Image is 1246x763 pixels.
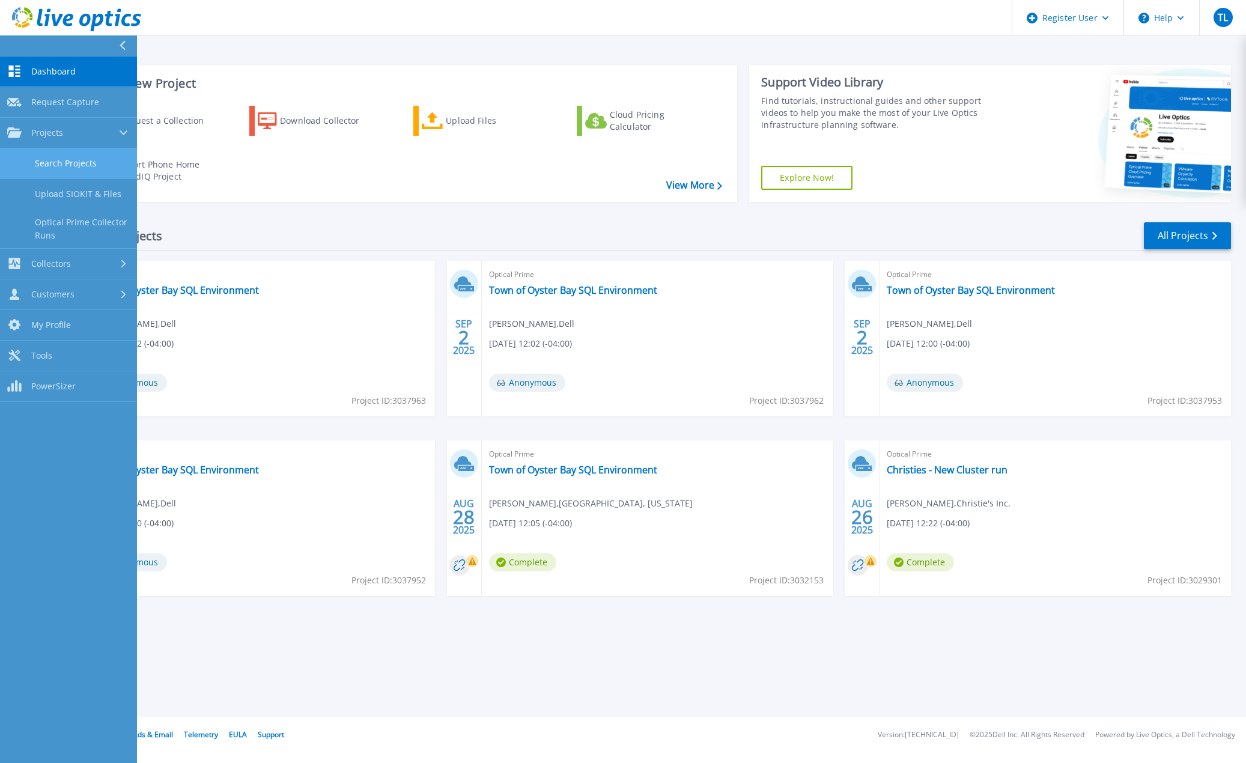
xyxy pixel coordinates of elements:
[887,517,970,530] span: [DATE] 12:22 (-04:00)
[1218,13,1228,22] span: TL
[887,337,970,350] span: [DATE] 12:00 (-04:00)
[887,448,1224,461] span: Optical Prime
[610,109,706,133] div: Cloud Pricing Calculator
[280,109,376,133] div: Download Collector
[452,495,475,539] div: AUG 2025
[489,448,826,461] span: Optical Prime
[91,268,428,281] span: Optical Prime
[31,97,99,108] span: Request Capture
[31,320,71,330] span: My Profile
[1147,394,1222,407] span: Project ID: 3037953
[133,729,173,740] a: Ads & Email
[887,553,954,571] span: Complete
[489,284,657,296] a: Town of Oyster Bay SQL Environment
[249,106,383,136] a: Download Collector
[851,512,873,522] span: 26
[1144,222,1231,249] a: All Projects
[229,729,247,740] a: EULA
[489,464,657,476] a: Town of Oyster Bay SQL Environment
[351,394,426,407] span: Project ID: 3037963
[258,729,284,740] a: Support
[118,159,211,183] div: Import Phone Home CloudIQ Project
[577,106,711,136] a: Cloud Pricing Calculator
[666,180,722,191] a: View More
[878,731,959,739] li: Version: [TECHNICAL_ID]
[887,464,1007,476] a: Christies - New Cluster run
[184,729,218,740] a: Telemetry
[1095,731,1235,739] li: Powered by Live Optics, a Dell Technology
[91,284,259,296] a: Town of Oyster Bay SQL Environment
[489,517,572,530] span: [DATE] 12:05 (-04:00)
[91,464,259,476] a: Town of Oyster Bay SQL Environment
[452,315,475,359] div: SEP 2025
[887,284,1055,296] a: Town of Oyster Bay SQL Environment
[851,315,874,359] div: SEP 2025
[851,495,874,539] div: AUG 2025
[446,109,542,133] div: Upload Files
[1147,574,1222,587] span: Project ID: 3029301
[413,106,547,136] a: Upload Files
[31,350,52,361] span: Tools
[761,166,852,190] a: Explore Now!
[887,374,963,392] span: Anonymous
[489,374,565,392] span: Anonymous
[857,332,868,342] span: 2
[489,337,572,350] span: [DATE] 12:02 (-04:00)
[749,394,824,407] span: Project ID: 3037962
[489,268,826,281] span: Optical Prime
[489,317,574,330] span: [PERSON_NAME] , Dell
[31,127,63,138] span: Projects
[489,553,556,571] span: Complete
[887,497,1010,510] span: [PERSON_NAME] , Christie's Inc.
[31,381,76,392] span: PowerSizer
[458,332,469,342] span: 2
[31,258,71,269] span: Collectors
[351,574,426,587] span: Project ID: 3037952
[761,74,1007,90] div: Support Video Library
[31,66,76,77] span: Dashboard
[31,289,74,300] span: Customers
[120,109,216,133] div: Request a Collection
[749,574,824,587] span: Project ID: 3032153
[453,512,475,522] span: 28
[489,497,693,510] span: [PERSON_NAME] , [GEOGRAPHIC_DATA], [US_STATE]
[887,268,1224,281] span: Optical Prime
[970,731,1084,739] li: © 2025 Dell Inc. All Rights Reserved
[887,317,972,330] span: [PERSON_NAME] , Dell
[85,106,219,136] a: Request a Collection
[85,77,722,90] h3: Start a New Project
[761,95,1007,131] div: Find tutorials, instructional guides and other support videos to help you make the most of your L...
[91,448,428,461] span: Optical Prime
